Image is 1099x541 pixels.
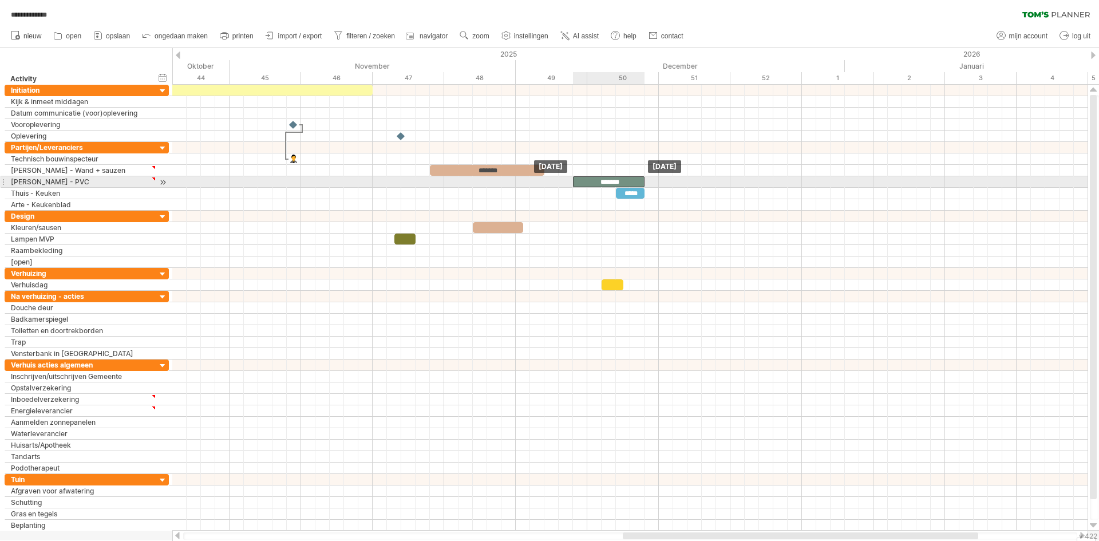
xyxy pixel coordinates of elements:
[8,29,45,44] a: nieuw
[11,96,151,107] div: Kijk & inmeet middagen
[404,29,451,44] a: navigator
[11,440,151,451] div: Huisarts/Apotheek
[11,165,151,176] div: [PERSON_NAME] - Wand + sauzen
[90,29,133,44] a: opslaan
[1057,29,1094,44] a: log uit
[1017,72,1088,84] div: 4
[11,428,151,439] div: Waterleverancier
[50,29,85,44] a: open
[457,29,492,44] a: zoom
[11,256,151,267] div: [open]
[11,394,151,405] div: Inboedelverzekering
[730,72,802,84] div: 52
[11,302,151,313] div: Douche deur
[157,176,168,188] div: scroll naar activiteit
[1077,538,1096,541] div: Toon legenda
[230,72,301,84] div: 45
[10,73,150,85] div: Activity
[11,234,151,244] div: Lampen MVP
[23,32,41,40] span: nieuw
[11,463,151,473] div: Podotherapeut
[11,222,151,233] div: Kleuren/sausen
[11,520,151,531] div: Beplanting
[514,32,548,40] span: instellingen
[472,32,489,40] span: zoom
[558,29,602,44] a: AI assist
[11,268,151,279] div: Verhuizing
[608,29,640,44] a: help
[11,188,151,199] div: Thuis - Keuken
[11,211,151,222] div: Design
[1072,32,1090,40] span: log uit
[11,451,151,462] div: Tandarts
[623,32,637,40] span: help
[802,72,873,84] div: 1
[573,32,599,40] span: AI assist
[516,60,845,72] div: December 2025
[646,29,687,44] a: contact
[11,417,151,428] div: Aanmelden zonnepanelen
[278,32,322,40] span: import / export
[11,85,151,96] div: Initiation
[11,325,151,336] div: Toiletten en doortrekborden
[263,29,326,44] a: import / export
[232,32,254,40] span: printen
[66,32,81,40] span: open
[11,497,151,508] div: Schutting
[873,72,945,84] div: 2
[1079,532,1097,540] div: v 422
[373,72,444,84] div: 47
[11,485,151,496] div: Afgraven voor afwatering
[11,119,151,130] div: Vooroplevering
[420,32,448,40] span: navigator
[346,32,395,40] span: filteren / zoeken
[659,72,730,84] div: 51
[11,199,151,210] div: Arte - Keukenblad
[11,108,151,119] div: Datum communicatie (voor)oplevering
[1009,32,1047,40] span: mijn account
[11,405,151,416] div: Energieleverancier
[11,474,151,485] div: Tuin
[661,32,683,40] span: contact
[158,72,230,84] div: 44
[11,291,151,302] div: Na verhuizing - acties
[11,314,151,325] div: Badkamerspiegel
[516,72,587,84] div: 49
[499,29,552,44] a: instellingen
[11,153,151,164] div: Technisch bouwinspecteur
[11,348,151,359] div: Vensterbank in [GEOGRAPHIC_DATA]
[11,279,151,290] div: Verhuisdag
[11,382,151,393] div: Opstalverzekering
[155,32,208,40] span: ongedaan maken
[217,29,257,44] a: printen
[11,360,151,370] div: Verhuis acties algemeen
[11,371,151,382] div: Inschrijven/uitschrijven Gemeente
[587,72,659,84] div: 50
[301,72,373,84] div: 46
[331,29,398,44] a: filteren / zoeken
[11,337,151,347] div: Trap
[648,160,681,173] div: [DATE]
[11,245,151,256] div: Raambekleding
[139,29,211,44] a: ongedaan maken
[11,176,151,187] div: [PERSON_NAME] - PVC
[11,142,151,153] div: Partijen/Leveranciers
[106,32,130,40] span: opslaan
[994,29,1051,44] a: mijn account
[945,72,1017,84] div: 3
[11,131,151,141] div: Oplevering
[534,160,567,173] div: [DATE]
[444,72,516,84] div: 48
[230,60,516,72] div: November 2025
[11,508,151,519] div: Gras en tegels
